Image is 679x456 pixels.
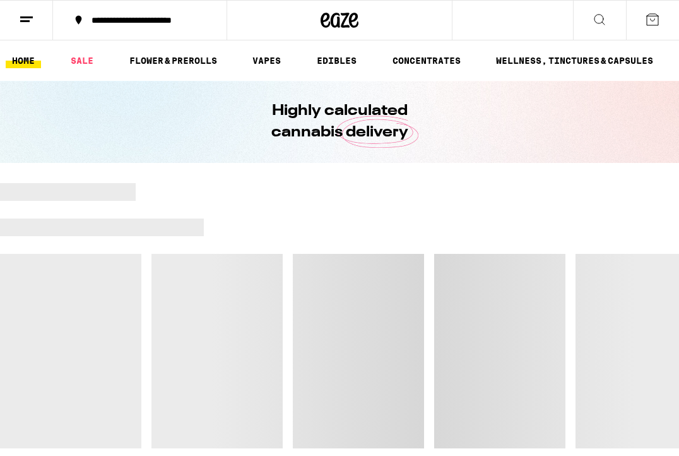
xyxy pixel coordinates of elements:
[6,53,41,68] a: HOME
[310,53,363,68] a: EDIBLES
[64,53,100,68] a: SALE
[235,100,444,143] h1: Highly calculated cannabis delivery
[246,53,287,68] a: VAPES
[123,53,223,68] a: FLOWER & PREROLLS
[386,53,467,68] a: CONCENTRATES
[490,53,659,68] a: WELLNESS, TINCTURES & CAPSULES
